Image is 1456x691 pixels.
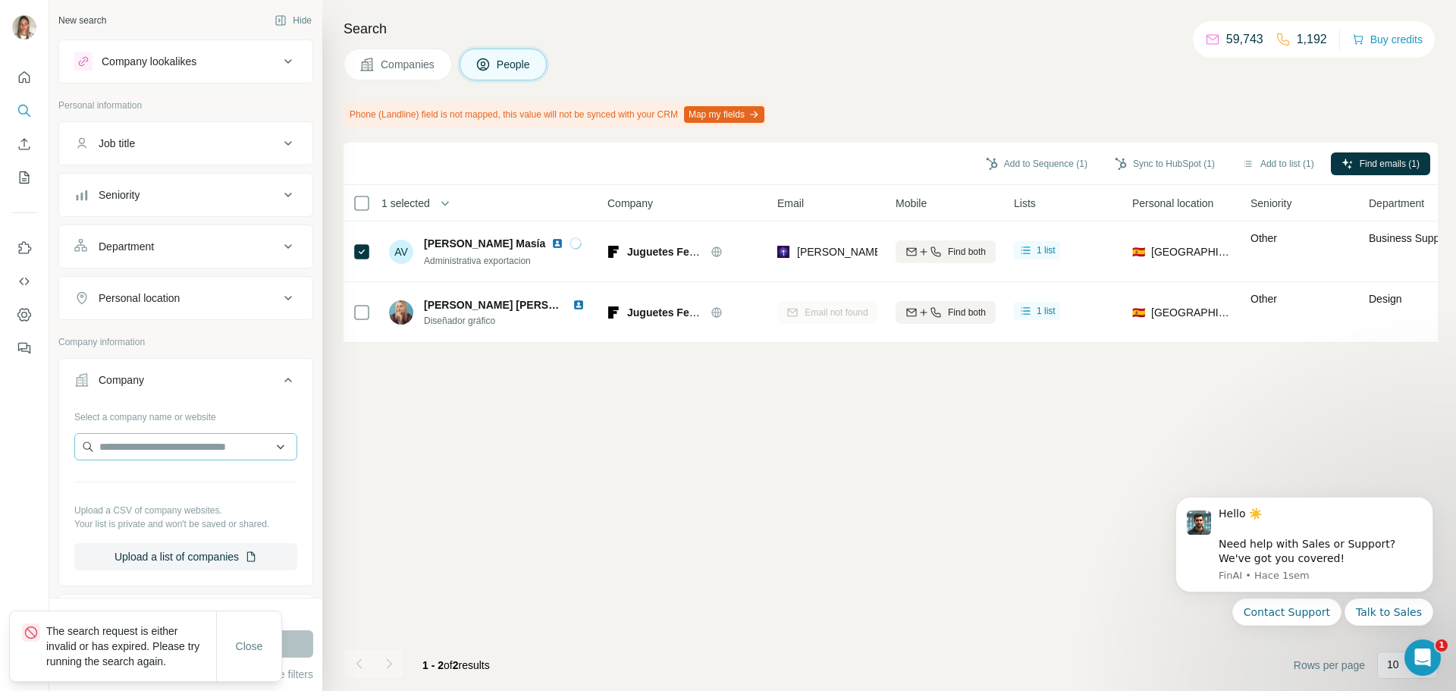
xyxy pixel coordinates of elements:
[59,228,312,265] button: Department
[102,54,196,69] div: Company lookalikes
[1250,232,1277,244] span: Other
[1352,29,1423,50] button: Buy credits
[74,404,297,424] div: Select a company name or website
[1297,30,1327,49] p: 1,192
[422,659,490,671] span: results
[99,136,135,151] div: Job title
[896,301,996,324] button: Find both
[12,64,36,91] button: Quick start
[12,335,36,362] button: Feedback
[424,299,605,311] span: [PERSON_NAME] [PERSON_NAME]
[948,245,986,259] span: Find both
[1226,30,1263,49] p: 59,743
[12,301,36,328] button: Dashboard
[1104,152,1225,175] button: Sync to HubSpot (1)
[453,659,459,671] span: 2
[58,14,106,27] div: New search
[99,372,144,388] div: Company
[1369,196,1424,211] span: Department
[46,623,216,669] p: The search request is either invalid or has expired. Please try running the search again.
[1331,152,1430,175] button: Find emails (1)
[1250,196,1291,211] span: Seniority
[896,240,996,263] button: Find both
[627,306,796,319] span: Juguetes Feber International S.A.
[1132,196,1213,211] span: Personal location
[896,196,927,211] span: Mobile
[422,659,444,671] span: 1 - 2
[12,15,36,39] img: Avatar
[1369,293,1402,305] span: Design
[573,299,585,311] img: LinkedIn logo
[1037,304,1056,318] span: 1 list
[99,187,140,203] div: Seniority
[74,543,297,570] button: Upload a list of companies
[389,240,413,264] div: AV
[1250,293,1277,305] span: Other
[389,300,413,325] img: Avatar
[1151,244,1232,259] span: [GEOGRAPHIC_DATA]
[12,234,36,262] button: Use Surfe on LinkedIn
[607,246,620,258] img: Logo of Juguetes Feber International S.A.
[1132,244,1145,259] span: 🇪🇸
[684,106,764,123] button: Map my fields
[607,196,653,211] span: Company
[777,244,789,259] img: provider leadmagic logo
[58,335,313,349] p: Company information
[264,9,322,32] button: Hide
[1436,639,1448,652] span: 1
[1014,196,1036,211] span: Lists
[381,196,430,211] span: 1 selected
[74,504,297,517] p: Upload a CSV of company websites.
[424,236,545,251] span: [PERSON_NAME] Masía
[797,246,1064,258] span: [PERSON_NAME][EMAIL_ADDRESS][DOMAIN_NAME]
[59,177,312,213] button: Seniority
[59,125,312,162] button: Job title
[344,18,1438,39] h4: Search
[1404,639,1441,676] iframe: Intercom live chat
[59,362,312,404] button: Company
[236,639,263,654] span: Close
[59,280,312,316] button: Personal location
[122,608,249,621] div: 10000 search results remaining
[1369,232,1452,244] span: Business Support
[975,152,1098,175] button: Add to Sequence (1)
[1153,478,1456,683] iframe: Intercom notifications mensaje
[99,239,154,254] div: Department
[607,306,620,319] img: Logo of Juguetes Feber International S.A.
[627,246,796,258] span: Juguetes Feber International S.A.
[1360,157,1420,171] span: Find emails (1)
[225,633,274,660] button: Close
[424,314,591,328] span: Diseñador gráfico
[381,57,436,72] span: Companies
[1037,243,1056,257] span: 1 list
[59,43,312,80] button: Company lookalikes
[777,196,804,211] span: Email
[12,130,36,158] button: Enrich CSV
[1232,152,1325,175] button: Add to list (1)
[12,164,36,191] button: My lists
[58,99,313,112] p: Personal information
[1151,305,1232,320] span: [GEOGRAPHIC_DATA]
[497,57,532,72] span: People
[12,97,36,124] button: Search
[12,268,36,295] button: Use Surfe API
[74,517,297,531] p: Your list is private and won't be saved or shared.
[1132,305,1145,320] span: 🇪🇸
[99,291,180,306] div: Personal location
[948,306,986,319] span: Find both
[444,659,453,671] span: of
[424,256,531,266] span: Administrativa exportacion
[551,237,563,250] img: LinkedIn logo
[344,102,767,127] div: Phone (Landline) field is not mapped, this value will not be synced with your CRM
